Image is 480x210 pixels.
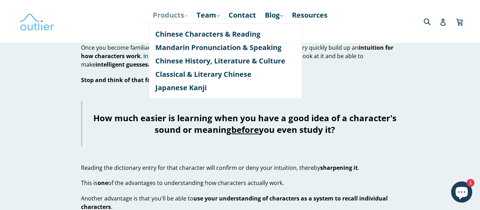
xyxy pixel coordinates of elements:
[155,68,296,81] a: Classical & Literary Chinese
[19,11,55,32] img: Outlier Linguistics
[149,9,191,21] a: Products
[81,101,399,147] blockquote: How much easier is learning when you have a good idea of a character's sound or meaning you even ...
[422,14,441,29] input: Search
[155,27,296,41] a: Chinese Characters & Reading
[214,21,266,34] a: Course Login
[95,61,148,68] strong: intelligent guesses
[155,41,296,54] a: Mandarin Pronunciation & Speaking
[288,9,331,21] a: Resources
[320,164,358,172] strong: sharpening it
[261,9,287,21] a: Blog
[81,44,393,60] strong: intuition for how characters work
[155,81,296,94] a: Japanese Kanji
[225,9,260,21] a: Contact
[449,181,474,204] inbox-online-store-chat: Shopify online store chat
[155,54,296,68] a: Chinese History, Literature & Culture
[81,76,181,84] strong: Stop and think of that for a second.
[81,179,399,187] p: This is of the advantages to understanding how characters actually work.
[81,43,399,69] p: Once you become familiar with the , you will very quickly build up an . In turn, many times, when...
[193,9,223,21] a: Team
[81,163,399,172] p: Reading the dictionary entry for that character will confirm or deny your intuition, thereby .
[231,124,259,135] span: before
[98,179,108,187] strong: one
